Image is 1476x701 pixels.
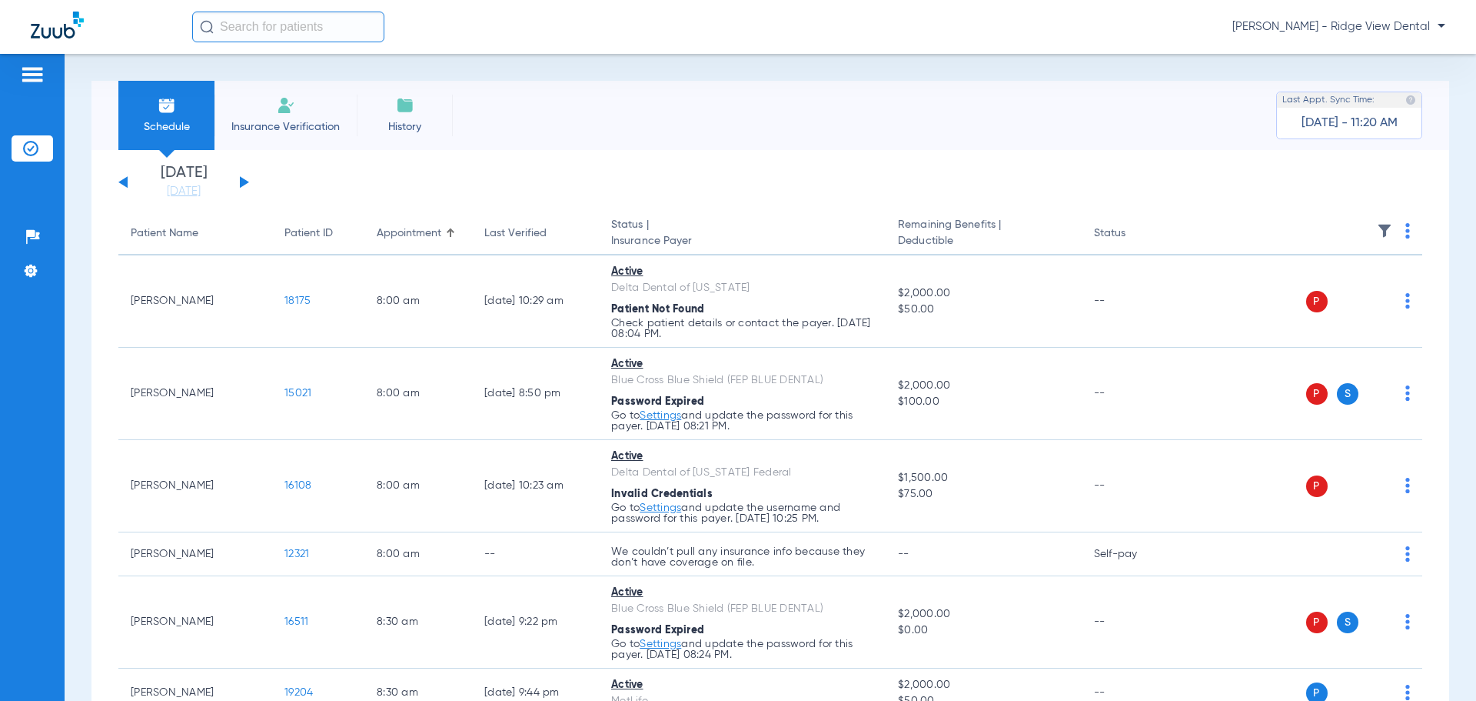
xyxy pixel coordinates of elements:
[284,388,311,399] span: 15021
[364,532,472,576] td: 8:00 AM
[118,440,272,532] td: [PERSON_NAME]
[611,318,873,339] p: Check patient details or contact the payer. [DATE] 08:04 PM.
[131,225,260,242] div: Patient Name
[472,532,599,576] td: --
[611,449,873,465] div: Active
[138,184,230,199] a: [DATE]
[611,280,873,296] div: Delta Dental of [US_STATE]
[1405,95,1416,105] img: last sync help info
[31,12,84,38] img: Zuub Logo
[284,687,313,698] span: 19204
[364,255,472,348] td: 8:00 AM
[1405,386,1410,401] img: group-dot-blue.svg
[1405,614,1410,629] img: group-dot-blue.svg
[898,549,909,559] span: --
[611,465,873,481] div: Delta Dental of [US_STATE] Federal
[640,639,681,649] a: Settings
[1405,223,1410,239] img: group-dot-blue.svg
[611,625,704,636] span: Password Expired
[364,348,472,440] td: 8:00 AM
[277,96,295,115] img: Manual Insurance Verification
[130,119,203,135] span: Schedule
[1082,255,1185,348] td: --
[284,225,333,242] div: Patient ID
[364,576,472,669] td: 8:30 AM
[368,119,441,135] span: History
[611,372,873,389] div: Blue Cross Blue Shield (FEP BLUE DENTAL)
[1306,383,1328,405] span: P
[611,546,873,568] p: We couldn’t pull any insurance info because they don’t have coverage on file.
[1082,440,1185,532] td: --
[284,480,311,491] span: 16108
[226,119,345,135] span: Insurance Verification
[1306,612,1328,633] span: P
[377,225,460,242] div: Appointment
[118,348,272,440] td: [PERSON_NAME]
[640,410,681,421] a: Settings
[284,295,311,306] span: 18175
[1405,293,1410,309] img: group-dot-blue.svg
[1306,476,1328,497] span: P
[611,304,704,315] span: Patient Not Found
[1082,532,1185,576] td: Self-pay
[1337,612,1358,633] span: S
[898,233,1069,249] span: Deductible
[377,225,441,242] div: Appointment
[20,65,45,84] img: hamburger-icon
[640,502,681,513] a: Settings
[138,165,230,199] li: [DATE]
[1282,92,1375,108] span: Last Appt. Sync Time:
[611,601,873,617] div: Blue Cross Blue Shield (FEP BLUE DENTAL)
[898,378,1069,394] span: $2,000.00
[484,225,587,242] div: Last Verified
[284,549,309,559] span: 12321
[200,20,214,34] img: Search Icon
[611,356,873,372] div: Active
[1082,212,1185,255] th: Status
[898,394,1069,410] span: $100.00
[1405,478,1410,493] img: group-dot-blue.svg
[118,576,272,669] td: [PERSON_NAME]
[611,410,873,432] p: Go to and update the password for this payer. [DATE] 08:21 PM.
[611,396,704,407] span: Password Expired
[472,440,599,532] td: [DATE] 10:23 AM
[1399,627,1476,701] iframe: Chat Widget
[472,348,599,440] td: [DATE] 8:50 PM
[886,212,1081,255] th: Remaining Benefits |
[898,470,1069,486] span: $1,500.00
[599,212,886,255] th: Status |
[1082,348,1185,440] td: --
[611,489,713,499] span: Invalid Credentials
[1232,19,1445,35] span: [PERSON_NAME] - Ridge View Dental
[118,532,272,576] td: [PERSON_NAME]
[1082,576,1185,669] td: --
[131,225,198,242] div: Patient Name
[1301,115,1398,131] span: [DATE] - 11:20 AM
[192,12,384,42] input: Search for patients
[1405,546,1410,562] img: group-dot-blue.svg
[898,623,1069,639] span: $0.00
[611,233,873,249] span: Insurance Payer
[1377,223,1392,239] img: filter.svg
[611,264,873,280] div: Active
[1337,383,1358,405] span: S
[472,576,599,669] td: [DATE] 9:22 PM
[396,96,414,115] img: History
[611,677,873,693] div: Active
[898,285,1069,302] span: $2,000.00
[1306,291,1328,312] span: P
[611,502,873,524] p: Go to and update the username and password for this payer. [DATE] 10:25 PM.
[472,255,599,348] td: [DATE] 10:29 AM
[898,677,1069,693] span: $2,000.00
[611,585,873,601] div: Active
[118,255,272,348] td: [PERSON_NAME]
[364,440,472,532] td: 8:00 AM
[284,225,352,242] div: Patient ID
[898,486,1069,502] span: $75.00
[158,96,176,115] img: Schedule
[484,225,547,242] div: Last Verified
[284,616,308,627] span: 16511
[611,639,873,660] p: Go to and update the password for this payer. [DATE] 08:24 PM.
[898,606,1069,623] span: $2,000.00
